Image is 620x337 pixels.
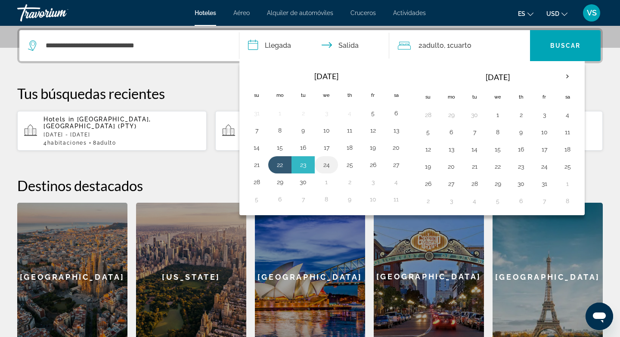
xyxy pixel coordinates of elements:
[580,4,603,22] button: User Menu
[93,140,116,146] span: 8
[343,124,356,136] button: Day 11
[366,193,380,205] button: Day 10
[250,142,263,154] button: Day 14
[250,124,263,136] button: Day 7
[444,195,458,207] button: Day 3
[537,126,551,138] button: Day 10
[215,111,405,151] button: Hotels in [GEOGRAPHIC_DATA], [GEOGRAPHIC_DATA] (PTY)[DATE] - [DATE]3habitaciones6Adulto
[319,159,333,171] button: Day 24
[561,143,574,155] button: Day 18
[343,142,356,154] button: Day 18
[440,67,556,87] th: [DATE]
[468,143,481,155] button: Day 14
[296,159,310,171] button: Day 23
[491,109,505,121] button: Day 1
[587,9,597,17] span: VS
[444,40,471,52] span: , 1
[393,9,426,16] a: Actividades
[195,9,216,16] span: Hoteles
[537,161,551,173] button: Day 24
[514,161,528,173] button: Day 23
[421,109,435,121] button: Day 28
[250,107,263,119] button: Day 31
[444,178,458,190] button: Day 27
[418,40,444,52] span: 2
[296,193,310,205] button: Day 7
[546,7,567,20] button: Change currency
[389,107,403,119] button: Day 6
[444,143,458,155] button: Day 13
[537,178,551,190] button: Day 31
[43,140,87,146] span: 4
[43,132,200,138] p: [DATE] - [DATE]
[444,109,458,121] button: Day 29
[537,195,551,207] button: Day 7
[586,303,613,330] iframe: Button to launch messaging window
[491,195,505,207] button: Day 5
[319,107,333,119] button: Day 3
[518,7,533,20] button: Change language
[366,107,380,119] button: Day 5
[239,30,389,61] button: Check in and out dates
[561,161,574,173] button: Day 25
[389,142,403,154] button: Day 20
[319,193,333,205] button: Day 8
[421,161,435,173] button: Day 19
[273,124,287,136] button: Day 8
[514,109,528,121] button: Day 2
[350,9,376,16] span: Cruceros
[296,107,310,119] button: Day 2
[514,178,528,190] button: Day 30
[319,176,333,188] button: Day 1
[296,142,310,154] button: Day 16
[17,85,603,102] p: Tus búsquedas recientes
[343,107,356,119] button: Day 4
[273,193,287,205] button: Day 6
[250,193,263,205] button: Day 5
[343,159,356,171] button: Day 25
[17,111,207,151] button: Hotels in [GEOGRAPHIC_DATA], [GEOGRAPHIC_DATA] (PTY)[DATE] - [DATE]4habitaciones8Adulto
[468,161,481,173] button: Day 21
[389,176,403,188] button: Day 4
[250,176,263,188] button: Day 28
[518,10,525,17] span: es
[468,126,481,138] button: Day 7
[319,124,333,136] button: Day 10
[273,159,287,171] button: Day 22
[468,178,481,190] button: Day 28
[491,178,505,190] button: Day 29
[233,9,250,16] a: Aéreo
[273,142,287,154] button: Day 15
[546,10,559,17] span: USD
[389,30,530,61] button: Travelers: 2 adults, 0 children
[514,143,528,155] button: Day 16
[366,176,380,188] button: Day 3
[550,42,581,49] span: Buscar
[561,126,574,138] button: Day 11
[296,124,310,136] button: Day 9
[514,195,528,207] button: Day 6
[421,126,435,138] button: Day 5
[319,142,333,154] button: Day 17
[267,9,333,16] a: Alquiler de automóviles
[296,176,310,188] button: Day 30
[421,143,435,155] button: Day 12
[514,126,528,138] button: Day 9
[343,176,356,188] button: Day 2
[556,67,579,87] button: Next month
[389,124,403,136] button: Day 13
[268,67,384,86] th: [DATE]
[530,30,601,61] button: Buscar
[19,30,601,61] div: Search widget
[17,177,603,194] h2: Destinos destacados
[43,116,151,130] span: [GEOGRAPHIC_DATA], [GEOGRAPHIC_DATA] (PTY)
[366,159,380,171] button: Day 26
[389,159,403,171] button: Day 27
[450,41,471,49] span: Cuarto
[468,195,481,207] button: Day 4
[47,140,87,146] span: habitaciones
[537,143,551,155] button: Day 17
[561,178,574,190] button: Day 1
